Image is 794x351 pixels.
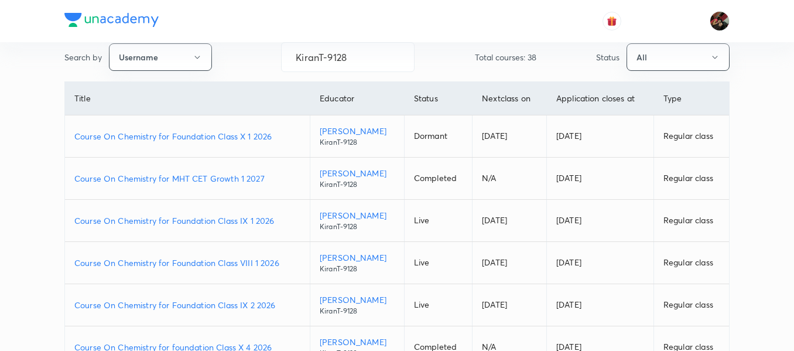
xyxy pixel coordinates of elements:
[546,200,653,242] td: [DATE]
[64,13,159,27] img: Company Logo
[320,294,395,306] p: [PERSON_NAME]
[546,284,653,326] td: [DATE]
[546,115,653,158] td: [DATE]
[473,242,547,284] td: [DATE]
[596,51,620,63] p: Status
[546,158,653,200] td: [DATE]
[74,257,300,269] a: Course On Chemistry for Foundation Class VIII 1 2026
[653,284,729,326] td: Regular class
[473,284,547,326] td: [DATE]
[404,284,472,326] td: Live
[404,115,472,158] td: Dormant
[65,82,310,115] th: Title
[710,11,730,31] img: Shweta Kokate
[320,336,395,348] p: [PERSON_NAME]
[320,209,395,232] a: [PERSON_NAME]KiranT-9128
[320,125,395,148] a: [PERSON_NAME]KiranT-9128
[546,82,653,115] th: Application closes at
[653,115,729,158] td: Regular class
[404,158,472,200] td: Completed
[64,13,159,30] a: Company Logo
[64,51,102,63] p: Search by
[607,16,617,26] img: avatar
[320,221,395,232] p: KiranT-9128
[627,43,730,71] button: All
[282,42,414,72] input: Search...
[320,137,395,148] p: KiranT-9128
[653,82,729,115] th: Type
[109,43,212,71] button: Username
[320,125,395,137] p: [PERSON_NAME]
[74,214,300,227] a: Course On Chemistry for Foundation Class IX 1 2026
[404,200,472,242] td: Live
[74,130,300,142] a: Course On Chemistry for Foundation Class X 1 2026
[320,264,395,274] p: KiranT-9128
[653,158,729,200] td: Regular class
[404,242,472,284] td: Live
[320,167,395,190] a: [PERSON_NAME]KiranT-9128
[475,51,536,63] p: Total courses: 38
[473,82,547,115] th: Next class on
[320,167,395,179] p: [PERSON_NAME]
[74,172,300,185] a: Course On Chemistry for MHT CET Growth 1 2027
[320,294,395,316] a: [PERSON_NAME]KiranT-9128
[546,242,653,284] td: [DATE]
[320,209,395,221] p: [PERSON_NAME]
[320,251,395,274] a: [PERSON_NAME]KiranT-9128
[473,200,547,242] td: [DATE]
[310,82,404,115] th: Educator
[473,158,547,200] td: N/A
[320,306,395,316] p: KiranT-9128
[603,12,621,30] button: avatar
[320,179,395,190] p: KiranT-9128
[653,200,729,242] td: Regular class
[320,251,395,264] p: [PERSON_NAME]
[653,242,729,284] td: Regular class
[473,115,547,158] td: [DATE]
[74,299,300,311] a: Course On Chemistry for Foundation Class IX 2 2026
[404,82,472,115] th: Status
